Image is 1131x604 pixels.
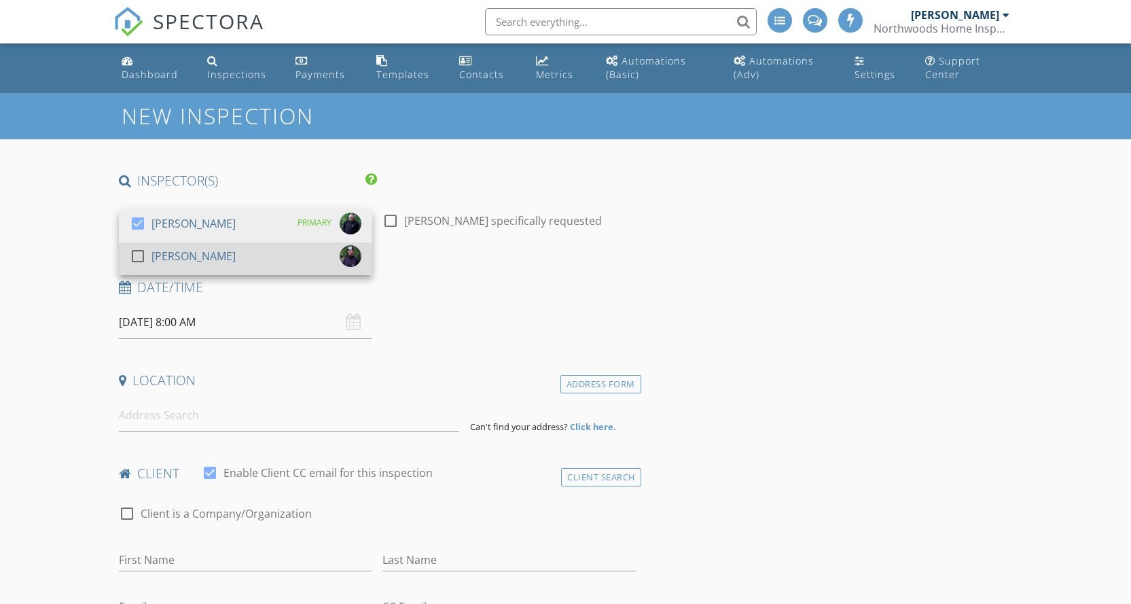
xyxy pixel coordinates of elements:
img: dsc09369.jpg [340,245,361,267]
a: Automations (Advanced) [728,49,838,88]
div: Automations (Adv) [734,54,814,81]
div: Contacts [459,68,504,81]
div: Automations (Basic) [606,54,686,81]
div: PRIMARY [298,213,331,233]
div: Templates [376,68,429,81]
img: dsc09373.jpg [340,213,361,234]
h4: Location [119,372,636,389]
div: Northwoods Home Inspection Group LLC [874,22,1009,35]
label: Client is a Company/Organization [141,507,312,520]
div: Address Form [560,375,641,393]
div: [PERSON_NAME] [151,245,236,267]
a: Contacts [454,49,520,88]
img: The Best Home Inspection Software - Spectora [113,7,143,37]
div: Support Center [925,54,980,81]
h4: client [119,465,636,482]
strong: Click here. [570,421,616,433]
div: [PERSON_NAME] [911,8,999,22]
a: SPECTORA [113,18,264,47]
span: Can't find your address? [470,421,568,433]
div: Metrics [536,68,573,81]
a: Metrics [531,49,590,88]
div: Dashboard [122,68,178,81]
span: SPECTORA [153,7,264,35]
a: Automations (Basic) [600,49,717,88]
input: Select date [119,306,372,339]
label: [PERSON_NAME] specifically requested [404,214,602,228]
a: Support Center [920,49,1015,88]
div: Inspections [207,68,266,81]
div: [PERSON_NAME] [151,213,236,234]
input: Search everything... [485,8,757,35]
h4: Date/Time [119,279,636,296]
a: Inspections [202,49,279,88]
label: Enable Client CC email for this inspection [223,466,433,480]
input: Address Search [119,399,460,432]
a: Dashboard [116,49,192,88]
div: Client Search [561,468,641,486]
a: Payments [290,49,360,88]
h1: New Inspection [122,104,423,128]
div: Payments [295,68,345,81]
a: Settings [849,49,909,88]
h4: INSPECTOR(S) [119,172,378,190]
div: Settings [855,68,895,81]
a: Templates [371,49,443,88]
